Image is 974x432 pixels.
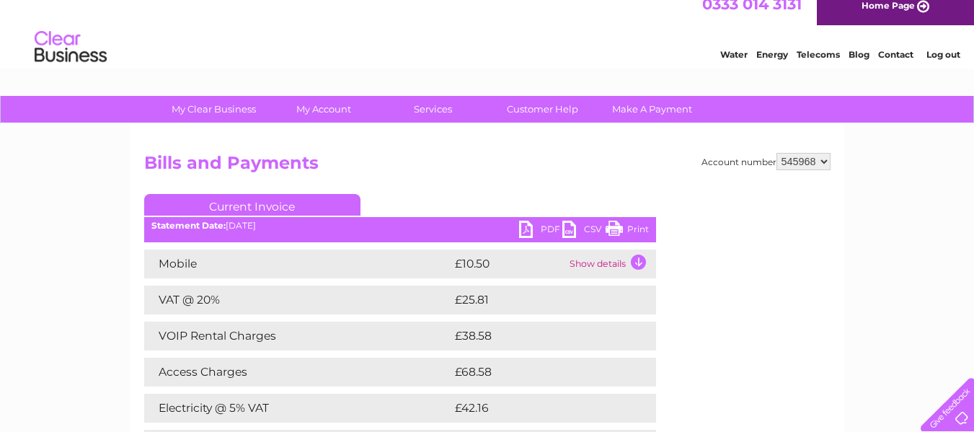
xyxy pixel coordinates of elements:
td: £10.50 [451,250,566,278]
td: Show details [566,250,656,278]
div: Account number [701,153,831,170]
a: Log out [926,61,960,72]
div: [DATE] [144,221,656,231]
a: Water [720,61,748,72]
a: Print [606,221,649,242]
a: Services [373,96,492,123]
img: logo.png [34,38,107,81]
h2: Bills and Payments [144,153,831,180]
td: VOIP Rental Charges [144,322,451,351]
a: Current Invoice [144,194,360,216]
a: Telecoms [797,61,840,72]
td: £68.58 [451,358,627,387]
a: My Account [264,96,383,123]
a: Contact [878,61,913,72]
a: My Clear Business [154,96,273,123]
td: £38.58 [451,322,627,351]
td: VAT @ 20% [144,286,451,314]
td: Access Charges [144,358,451,387]
a: PDF [519,221,562,242]
td: £42.16 [451,394,626,423]
a: Make A Payment [593,96,712,123]
b: Statement Date: [151,220,226,231]
td: £25.81 [451,286,626,314]
td: Mobile [144,250,451,278]
td: Electricity @ 5% VAT [144,394,451,423]
a: Customer Help [483,96,602,123]
a: 0333 014 3131 [702,7,802,25]
a: CSV [562,221,606,242]
a: Blog [849,61,869,72]
div: Clear Business is a trading name of Verastar Limited (registered in [GEOGRAPHIC_DATA] No. 3667643... [147,8,828,70]
a: Energy [756,61,788,72]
